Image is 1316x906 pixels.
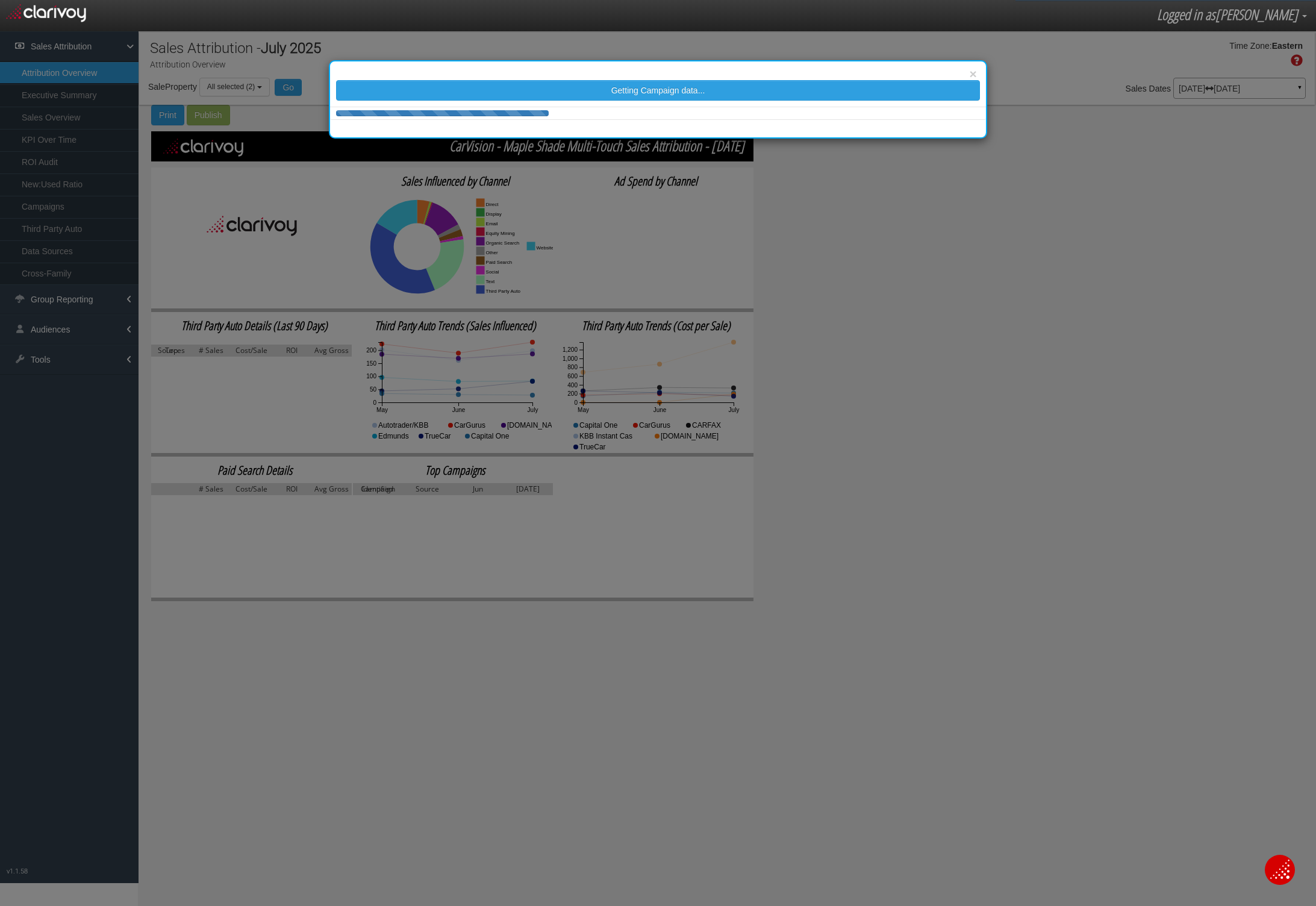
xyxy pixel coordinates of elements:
button: × [969,67,976,80]
a: Logged in as[PERSON_NAME] [1148,1,1316,30]
img: clarivoy logo [6,1,86,22]
span: Getting Campaign data... [611,86,705,95]
span: [PERSON_NAME] [1215,4,1298,24]
button: Getting Campaign data... [336,80,980,101]
span: Logged in as [1157,4,1215,24]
